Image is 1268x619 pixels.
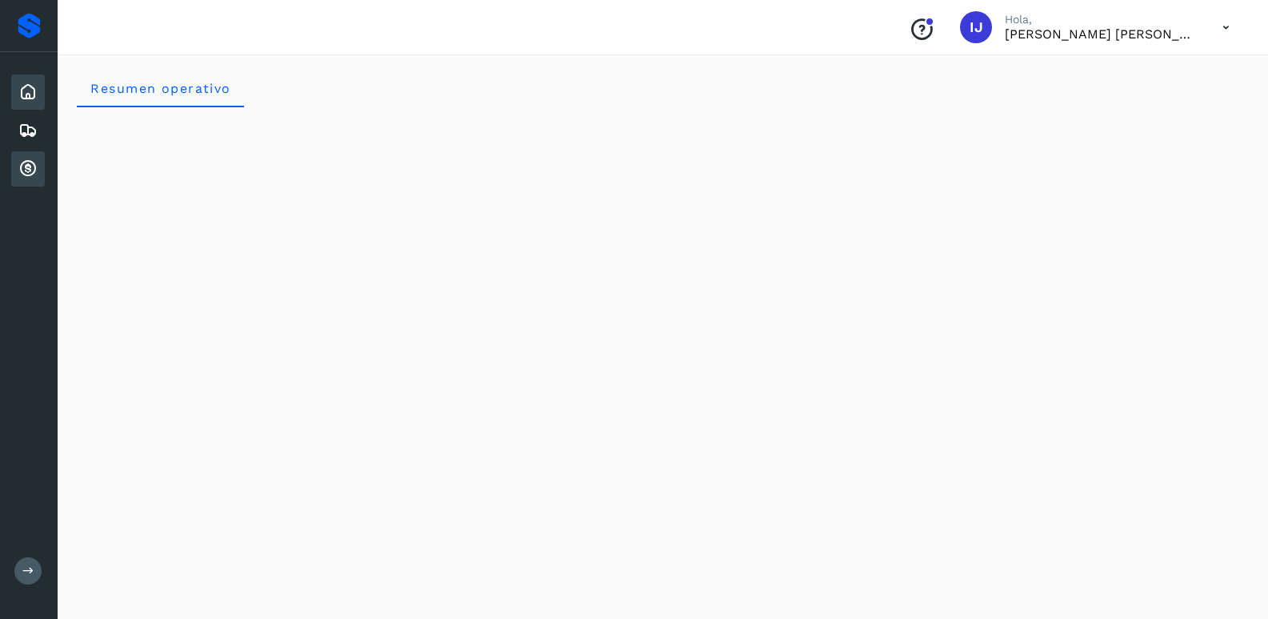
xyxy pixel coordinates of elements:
div: Embarques [11,113,45,148]
div: Cuentas por cobrar [11,151,45,187]
span: Resumen operativo [90,81,231,96]
div: Inicio [11,74,45,110]
p: Hola, [1005,13,1197,26]
p: IVAN JOSUE CASARES HERNANDEZ [1005,26,1197,42]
